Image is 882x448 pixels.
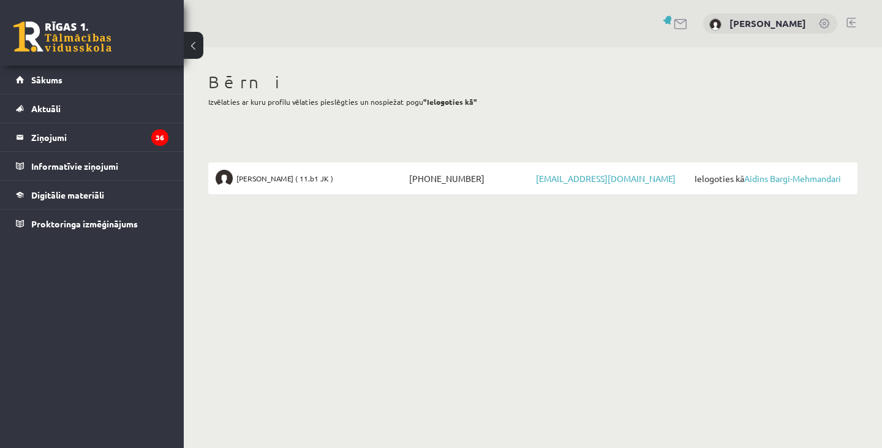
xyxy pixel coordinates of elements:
img: Aidins Bargi-Mehmandari [216,170,233,187]
a: Rīgas 1. Tālmācības vidusskola [13,21,111,52]
a: Ziņojumi36 [16,123,168,151]
a: Sākums [16,66,168,94]
legend: Informatīvie ziņojumi [31,152,168,180]
legend: Ziņojumi [31,123,168,151]
a: Aidins Bargi-Mehmandari [744,173,841,184]
a: Proktoringa izmēģinājums [16,210,168,238]
a: [PERSON_NAME] [729,17,806,29]
i: 36 [151,129,168,146]
span: Sākums [31,74,62,85]
span: Digitālie materiāli [31,189,104,200]
span: Ielogoties kā [692,170,850,187]
a: Digitālie materiāli [16,181,168,209]
span: [PHONE_NUMBER] [406,170,533,187]
a: Aktuāli [16,94,168,123]
p: Izvēlaties ar kuru profilu vēlaties pieslēgties un nospiežat pogu [208,96,858,107]
img: Līga Bleive [709,18,722,31]
h1: Bērni [208,72,858,93]
span: Proktoringa izmēģinājums [31,218,138,229]
a: [EMAIL_ADDRESS][DOMAIN_NAME] [536,173,676,184]
span: [PERSON_NAME] ( 11.b1 JK ) [236,170,333,187]
span: Aktuāli [31,103,61,114]
a: Informatīvie ziņojumi [16,152,168,180]
b: "Ielogoties kā" [423,97,477,107]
